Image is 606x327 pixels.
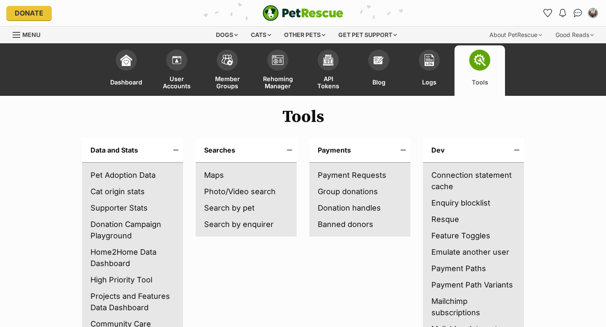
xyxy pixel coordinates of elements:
a: Payment Path Variants [431,279,516,290]
a: Menu [13,26,46,42]
a: Conversations [571,6,585,20]
button: Notifications [556,6,569,20]
a: Tools [454,45,505,96]
a: Logs [404,45,454,96]
img: team-members-icon-5396bd8760b3fe7c0b43da4ab00e1e3bb1a5d9ba89233759b79545d2d3fc5d0d.svg [221,55,233,66]
a: Enquiry blocklist [431,197,516,208]
a: Projects and Features Data Dashboard [90,290,175,313]
a: Banned donors [318,219,402,230]
span: Dashboard [110,75,142,90]
a: Group donations [318,186,402,197]
span: Rehoming Manager [263,75,293,90]
a: User Accounts [151,45,202,96]
div: About PetRescue [484,26,548,43]
img: api-icon-849e3a9e6f871e3acf1f60245d25b4cd0aad652aa5f5372336901a6a67317bd8.svg [322,54,334,66]
img: logs-icon-5bf4c29380941ae54b88474b1138927238aebebbc450bc62c8517511492d5a22.svg [423,54,435,66]
img: notifications-46538b983faf8c2785f20acdc204bb7945ddae34d4c08c2a6579f10ce5e182be.svg [559,9,566,17]
a: PetRescue [263,5,343,21]
span: Member Groups [213,75,242,90]
img: Susan Irwin profile pic [589,9,597,17]
div: Cats [245,26,277,43]
span: API Tokens [314,75,343,90]
a: Donation Campaign Playground [90,219,175,241]
a: Cat origin stats [90,186,175,197]
a: Rehoming Manager [252,45,303,96]
a: Photo/Video search [204,186,288,197]
img: dashboard-icon-eb2f2d2d3e046f16d808141f083e7271f6b2e854fb5c12c21221c1fb7104beca.svg [120,54,132,66]
div: Get pet support [332,26,403,43]
span: Menu [22,31,40,38]
span: Blog [372,75,385,90]
a: Mailchimp subscriptions [431,295,516,318]
a: Home2Home Data Dashboard [90,246,175,269]
a: Search by pet [204,202,288,214]
img: members-icon-d6bcda0bfb97e5ba05b48644448dc2971f67d37433e5abca221da40c41542bd5.svg [171,54,183,66]
a: API Tokens [303,45,353,96]
div: Good Reads [550,26,600,43]
img: group-profile-icon-3fa3cf56718a62981997c0bc7e787c4b2cf8bcc04b72c1350f741eb67cf2f40e.svg [272,55,284,65]
button: My account [586,6,600,20]
img: logo-e224e6f780fb5917bec1dbf3a21bbac754714ae5b6737aabdf751b685950b380.svg [263,5,343,21]
a: Donation handles [318,202,402,214]
a: Connection statement cache [431,169,516,192]
span: Logs [422,75,436,90]
h3: Searches [196,138,297,163]
a: Dashboard [101,45,151,96]
a: Search by enquirer [204,219,288,230]
div: Dogs [210,26,244,43]
a: Member Groups [202,45,252,96]
span: User Accounts [162,75,191,90]
a: Supporter Stats [90,202,175,214]
a: Emulate another user [431,246,516,258]
h3: Data and Stats [82,138,183,163]
span: Tools [472,75,488,90]
ul: Account quick links [541,6,600,20]
a: Blog [353,45,404,96]
img: blogs-icon-e71fceff818bbaa76155c998696f2ea9b8fc06abc828b24f45ee82a475c2fd99.svg [373,54,385,66]
h3: Payments [309,138,410,163]
img: tools-icon-677f8b7d46040df57c17cb185196fc8e01b2b03676c49af7ba82c462532e62ee.svg [474,54,486,66]
a: Maps [204,169,288,181]
a: Payment Requests [318,169,402,181]
a: High Priority Tool [90,274,175,285]
img: chat-41dd97257d64d25036548639549fe6c8038ab92f7586957e7f3b1b290dea8141.svg [574,9,582,17]
div: Other pets [278,26,331,43]
a: Pet Adoption Data [90,169,175,181]
a: Resque [431,214,516,225]
a: Feature Toggles [431,230,516,241]
a: Payment Paths [431,263,516,274]
a: Favourites [541,6,554,20]
a: Donate [6,6,52,20]
h3: Dev [423,138,524,163]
